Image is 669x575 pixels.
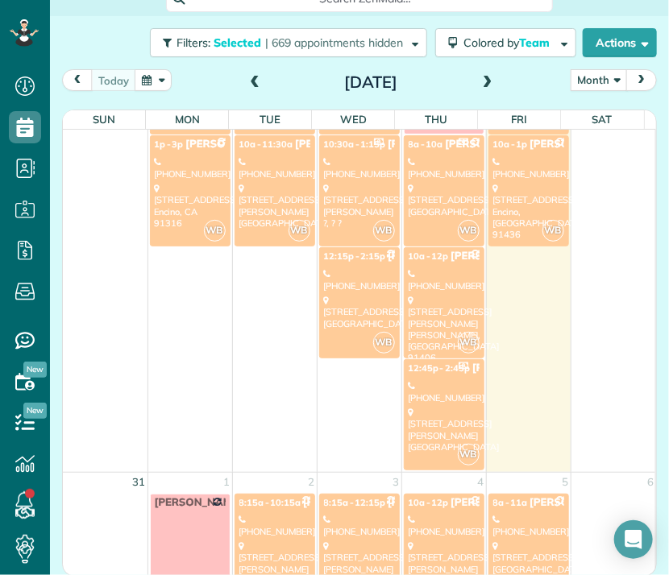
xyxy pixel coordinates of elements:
[324,156,395,180] div: [PHONE_NUMBER]
[295,138,383,151] span: [PERSON_NAME]
[265,35,403,50] span: | 669 appointments hidden
[155,183,226,229] div: [STREET_ADDRESS] Encino, CA 91316
[239,497,301,508] span: 8:15a - 10:15a
[493,497,528,508] span: 8a - 11a
[93,113,115,126] span: Sun
[530,138,617,151] span: [PERSON_NAME]
[260,113,280,126] span: Tue
[409,362,470,374] span: 12:45p - 2:45p
[324,139,385,150] span: 10:30a - 1:15p
[476,473,486,491] a: 4
[493,514,564,537] div: [PHONE_NUMBER]
[458,220,480,242] span: WB
[239,139,293,150] span: 10a - 11:30a
[222,473,232,491] a: 1
[493,540,564,575] div: [STREET_ADDRESS] [GEOGRAPHIC_DATA]
[646,473,655,491] a: 6
[493,139,528,150] span: 10a - 1p
[340,113,367,126] span: Wed
[214,35,262,50] span: Selected
[388,138,476,151] span: [PERSON_NAME]
[239,183,310,229] div: [STREET_ADDRESS][PERSON_NAME] [GEOGRAPHIC_DATA]
[324,183,395,229] div: [STREET_ADDRESS][PERSON_NAME] ?, ? ?
[458,332,480,354] span: WB
[303,496,391,509] span: [PERSON_NAME]
[131,473,148,491] a: 31
[425,113,447,126] span: Thu
[458,444,480,465] span: WB
[583,28,657,57] button: Actions
[571,69,628,91] button: Month
[409,139,443,150] span: 8a - 10a
[592,113,613,126] span: Sat
[270,73,472,91] h2: [DATE]
[373,332,395,354] span: WB
[204,220,226,242] span: WB
[142,28,427,57] a: Filters: Selected | 669 appointments hidden
[23,362,47,378] span: New
[409,156,480,180] div: [PHONE_NUMBER]
[185,138,273,151] span: [PERSON_NAME]
[511,113,527,126] span: Fri
[324,497,385,508] span: 8:15a - 12:15p
[388,250,476,263] span: [PERSON_NAME]
[493,156,564,180] div: [PHONE_NUMBER]
[177,35,210,50] span: Filters:
[409,380,480,403] div: [PHONE_NUMBER]
[445,138,533,151] span: [PERSON_NAME]
[614,520,653,559] div: Open Intercom Messenger
[175,113,200,126] span: Mon
[239,514,310,537] div: [PHONE_NUMBER]
[324,295,395,329] div: [STREET_ADDRESS] [GEOGRAPHIC_DATA]
[409,250,449,262] span: 10a - 12p
[23,403,47,419] span: New
[435,28,576,57] button: Colored byTeam
[451,250,538,263] span: [PERSON_NAME]
[373,220,395,242] span: WB
[155,139,184,150] span: 1p - 3p
[519,35,552,50] span: Team
[409,514,480,537] div: [PHONE_NUMBER]
[155,156,226,180] div: [PHONE_NUMBER]
[561,473,571,491] a: 5
[463,35,555,50] span: Colored by
[91,69,136,91] button: today
[626,69,657,91] button: next
[155,496,266,509] span: [PERSON_NAME] OFF
[392,473,401,491] a: 3
[388,496,476,509] span: [PERSON_NAME]
[409,183,480,217] div: [STREET_ADDRESS] [GEOGRAPHIC_DATA]
[324,250,385,262] span: 12:15p - 2:15p
[542,220,564,242] span: WB
[62,69,93,91] button: prev
[324,514,395,537] div: [PHONE_NUMBER]
[409,407,480,453] div: [STREET_ADDRESS][PERSON_NAME] [GEOGRAPHIC_DATA]
[493,183,564,240] div: [STREET_ADDRESS] Encino, [GEOGRAPHIC_DATA] 91436
[409,295,480,364] div: [STREET_ADDRESS][PERSON_NAME] [PERSON_NAME], [GEOGRAPHIC_DATA] 91406
[239,156,310,180] div: [PHONE_NUMBER]
[409,268,480,292] div: [PHONE_NUMBER]
[409,497,449,508] span: 10a - 12p
[451,496,538,509] span: [PERSON_NAME]
[307,473,317,491] a: 2
[150,28,427,57] button: Filters: Selected | 669 appointments hidden
[472,362,560,374] span: [PERSON_NAME]
[324,268,395,292] div: [PHONE_NUMBER]
[289,220,310,242] span: WB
